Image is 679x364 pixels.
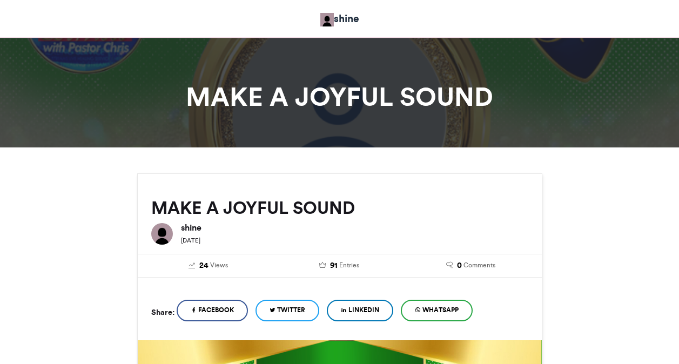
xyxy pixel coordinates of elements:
a: 91 Entries [282,260,397,272]
a: LinkedIn [327,300,393,321]
h5: Share: [151,305,174,319]
h6: shine [181,223,528,232]
a: WhatsApp [401,300,473,321]
a: 0 Comments [413,260,528,272]
span: Twitter [277,305,305,315]
h1: MAKE A JOYFUL SOUND [40,84,640,110]
iframe: chat widget [634,321,668,353]
a: shine [320,11,359,26]
a: 24 Views [151,260,266,272]
img: Keetmanshoop Crusade [320,13,334,26]
a: Twitter [256,300,319,321]
small: [DATE] [181,237,200,244]
h2: MAKE A JOYFUL SOUND [151,198,528,218]
span: LinkedIn [348,305,379,315]
span: Facebook [198,305,234,315]
span: 91 [330,260,338,272]
span: Comments [463,260,495,270]
span: Views [210,260,228,270]
span: 24 [199,260,209,272]
span: WhatsApp [422,305,459,315]
span: Entries [339,260,359,270]
a: Facebook [177,300,248,321]
img: shine [151,223,173,245]
span: 0 [457,260,462,272]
